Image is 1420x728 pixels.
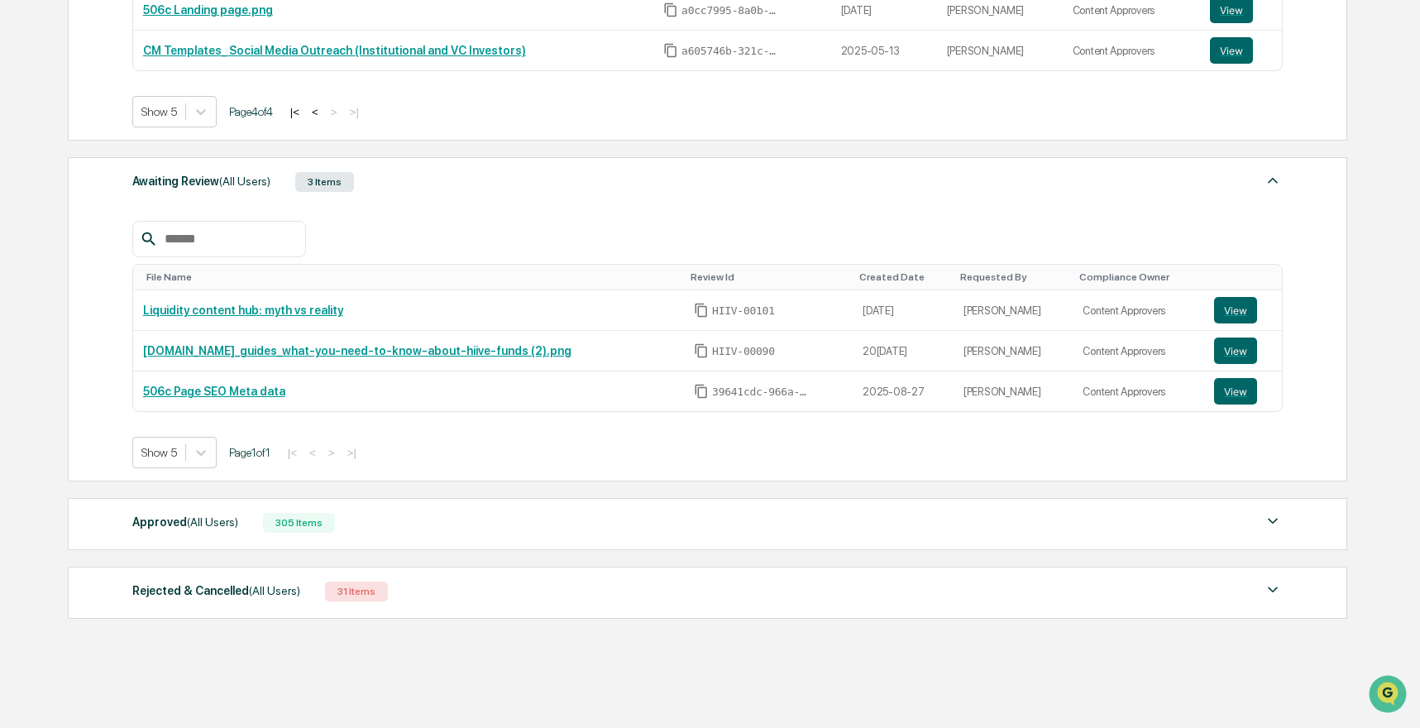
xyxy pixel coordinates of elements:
[132,580,300,601] div: Rejected & Cancelled
[1210,37,1253,64] button: View
[165,280,200,293] span: Pylon
[132,170,270,192] div: Awaiting Review
[304,446,321,460] button: <
[263,513,335,533] div: 305 Items
[132,511,238,533] div: Approved
[712,386,811,399] span: 39641cdc-966a-4e65-879f-2a6a777944d8
[859,271,947,283] div: Toggle SortBy
[853,290,954,331] td: [DATE]
[285,105,304,119] button: |<
[1217,271,1274,283] div: Toggle SortBy
[1210,37,1271,64] a: View
[1214,338,1271,364] a: View
[694,384,709,399] span: Copy Id
[954,331,1073,371] td: [PERSON_NAME]
[1214,338,1257,364] button: View
[295,172,354,192] div: 3 Items
[281,132,301,151] button: Start new chat
[694,303,709,318] span: Copy Id
[283,446,302,460] button: |<
[1214,378,1257,405] button: View
[1367,673,1412,718] iframe: Open customer support
[117,280,200,293] a: Powered byPylon
[307,105,323,119] button: <
[937,31,1063,70] td: [PERSON_NAME]
[187,515,238,529] span: (All Users)
[143,304,343,317] a: Liquidity content hub: myth vs reality
[345,105,364,119] button: >|
[120,210,133,223] div: 🗄️
[17,35,301,61] p: How can we help?
[1079,271,1198,283] div: Toggle SortBy
[143,344,571,357] a: [DOMAIN_NAME]_guides_what-you-need-to-know-about-hiive-funds (2).png
[1073,331,1204,371] td: Content Approvers
[143,385,285,398] a: 506c Page SEO Meta data
[146,271,677,283] div: Toggle SortBy
[113,202,212,232] a: 🗄️Attestations
[1214,297,1257,323] button: View
[219,175,270,188] span: (All Users)
[712,345,775,358] span: HIIV-00090
[831,31,937,70] td: 2025-05-13
[229,105,273,118] span: Page 4 of 4
[10,233,111,263] a: 🔎Data Lookup
[694,343,709,358] span: Copy Id
[56,127,271,143] div: Start new chat
[325,582,388,601] div: 31 Items
[326,105,342,119] button: >
[33,208,107,225] span: Preclearance
[853,371,954,411] td: 2025-08-27
[143,44,526,57] a: CM Templates_ Social Media Outreach (Institutional and VC Investors)
[954,290,1073,331] td: [PERSON_NAME]
[954,371,1073,411] td: [PERSON_NAME]
[249,584,300,597] span: (All Users)
[10,202,113,232] a: 🖐️Preclearance
[33,240,104,256] span: Data Lookup
[1214,297,1271,323] a: View
[323,446,340,460] button: >
[681,45,781,58] span: a605746b-321c-4dfd-bd6b-109eaa46988c
[17,210,30,223] div: 🖐️
[229,446,270,459] span: Page 1 of 1
[1263,170,1283,190] img: caret
[663,43,678,58] span: Copy Id
[136,208,205,225] span: Attestations
[960,271,1067,283] div: Toggle SortBy
[143,3,273,17] a: 506c Landing page.png
[1073,290,1204,331] td: Content Approvers
[342,446,361,460] button: >|
[681,4,781,17] span: a0cc7995-8a0b-4b72-ac1a-878fd3692143
[1063,31,1201,70] td: Content Approvers
[691,271,846,283] div: Toggle SortBy
[663,2,678,17] span: Copy Id
[1263,511,1283,531] img: caret
[17,242,30,255] div: 🔎
[712,304,775,318] span: HIIV-00101
[1263,580,1283,600] img: caret
[56,143,209,156] div: We're available if you need us!
[853,331,954,371] td: 20[DATE]
[1073,371,1204,411] td: Content Approvers
[17,127,46,156] img: 1746055101610-c473b297-6a78-478c-a979-82029cc54cd1
[1214,378,1271,405] a: View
